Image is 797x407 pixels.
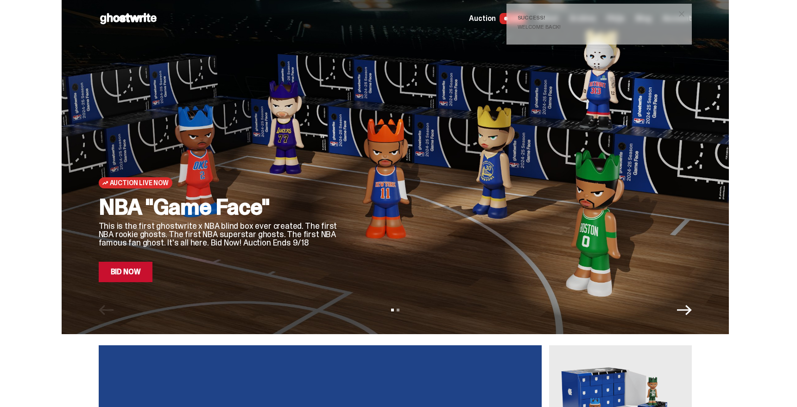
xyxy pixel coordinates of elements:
button: Next [677,303,692,317]
a: Auction LIVE [469,13,525,24]
span: Auction [469,15,496,22]
a: Bid Now [99,262,153,282]
span: LIVE [500,13,526,24]
p: This is the first ghostwrite x NBA blind box ever created. The first NBA rookie ghosts. The first... [99,222,340,247]
button: close [673,6,690,22]
div: Welcome back! [518,24,673,30]
div: Success! [518,15,673,20]
button: View slide 1 [391,309,394,311]
h2: NBA "Game Face" [99,196,340,218]
span: Auction Live Now [110,179,169,187]
button: View slide 2 [397,309,399,311]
